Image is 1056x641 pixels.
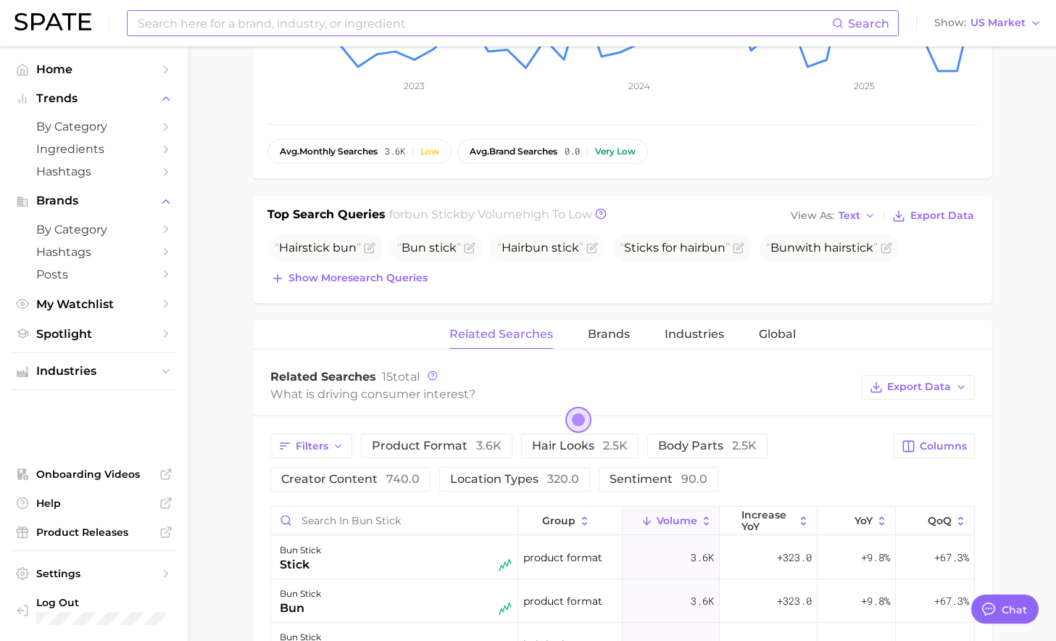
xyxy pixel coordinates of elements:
[429,241,457,255] span: stick
[855,515,873,526] span: YoY
[777,549,812,566] span: +323.0
[12,592,177,629] a: Log out. Currently logged in with e-mail cassandra@mykitsch.com.
[525,241,549,255] span: bun
[12,138,177,160] a: Ingredients
[12,463,177,485] a: Onboarding Videos
[934,19,966,27] span: Show
[839,212,860,220] span: Text
[12,492,177,514] a: Help
[610,472,707,486] span: sentiment
[12,563,177,584] a: Settings
[887,381,951,393] span: Export Data
[896,507,974,535] button: QoQ
[931,14,1045,33] button: ShowUS Market
[364,242,375,254] button: Flag as miscategorized or irrelevant
[404,80,425,91] tspan: 2023
[934,592,969,610] span: +67.3%
[12,190,177,212] button: Brands
[36,468,152,481] span: Onboarding Videos
[450,472,579,486] span: location types
[36,245,152,259] span: Hashtags
[267,206,386,226] h1: Top Search Queries
[12,58,177,80] a: Home
[733,242,744,254] button: Flag as miscategorized or irrelevant
[294,36,313,47] tspan: 2.0k
[12,360,177,382] button: Industries
[766,241,878,255] span: with hair
[12,88,177,109] button: Trends
[910,210,974,222] span: Export Data
[389,206,592,226] h2: for by Volume
[36,62,152,76] span: Home
[280,600,321,617] div: bun
[588,328,630,341] span: Brands
[271,507,517,534] input: Search in bun stick
[36,223,152,236] span: by Category
[280,585,321,603] div: bun stick
[620,241,730,255] span: s for hair
[470,146,557,157] span: brand searches
[741,509,794,532] span: increase YoY
[270,384,855,404] div: What is driving consumer interest?
[457,139,648,164] button: avg.brand searches0.0Very low
[853,80,874,91] tspan: 2025
[532,439,628,452] span: hair looks
[732,439,757,452] span: 2.5k
[861,592,890,610] span: +9.8%
[565,407,591,433] button: Open the dialog
[270,434,352,458] button: Filters
[271,536,974,579] button: bun stickstickseasonal riserproduct format3.6k+323.0+9.8%+67.3%
[36,596,169,609] span: Log Out
[288,272,428,284] span: Show more search queries
[271,579,974,623] button: bun stickbunseasonal riserproduct format3.6k+323.0+9.8%+67.3%
[386,472,420,486] span: 740.0
[449,328,553,341] span: Related Searches
[267,268,431,289] button: Show moresearch queries
[595,146,636,157] div: Very low
[681,472,707,486] span: 90.0
[846,241,873,255] span: stick
[623,507,720,535] button: Volume
[333,241,357,255] span: bun
[552,241,579,255] span: stick
[385,146,405,157] span: 3.6k
[280,556,321,574] div: stick
[270,370,376,384] span: Related Searches
[12,218,177,241] a: by Category
[296,440,328,452] span: Filters
[382,370,393,384] span: 15
[720,507,817,535] button: increase YoY
[523,549,602,566] span: product format
[497,241,583,255] span: Hair
[36,327,152,341] span: Spotlight
[770,241,795,255] span: Bun
[280,146,378,157] span: monthly searches
[894,434,974,458] button: Columns
[861,549,890,566] span: +9.8%
[36,526,152,539] span: Product Releases
[547,472,579,486] span: 320.0
[267,139,452,164] button: avg.monthly searches3.6kLow
[302,241,330,255] span: stick
[420,146,439,157] div: Low
[36,297,152,311] span: My Watchlist
[12,263,177,286] a: Posts
[603,439,628,452] span: 2.5k
[862,375,975,400] button: Export Data
[382,370,420,384] span: total
[624,241,653,255] span: Stick
[523,592,602,610] span: product format
[889,206,977,226] button: Export Data
[404,207,460,221] span: bun stick
[848,17,889,30] span: Search
[787,207,880,226] button: View AsText
[12,115,177,138] a: by Category
[36,194,152,207] span: Brands
[36,567,152,580] span: Settings
[14,13,91,30] img: SPATE
[628,80,649,91] tspan: 2024
[691,549,714,566] span: 3.6k
[36,365,152,378] span: Industries
[36,120,152,133] span: by Category
[920,440,967,452] span: Columns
